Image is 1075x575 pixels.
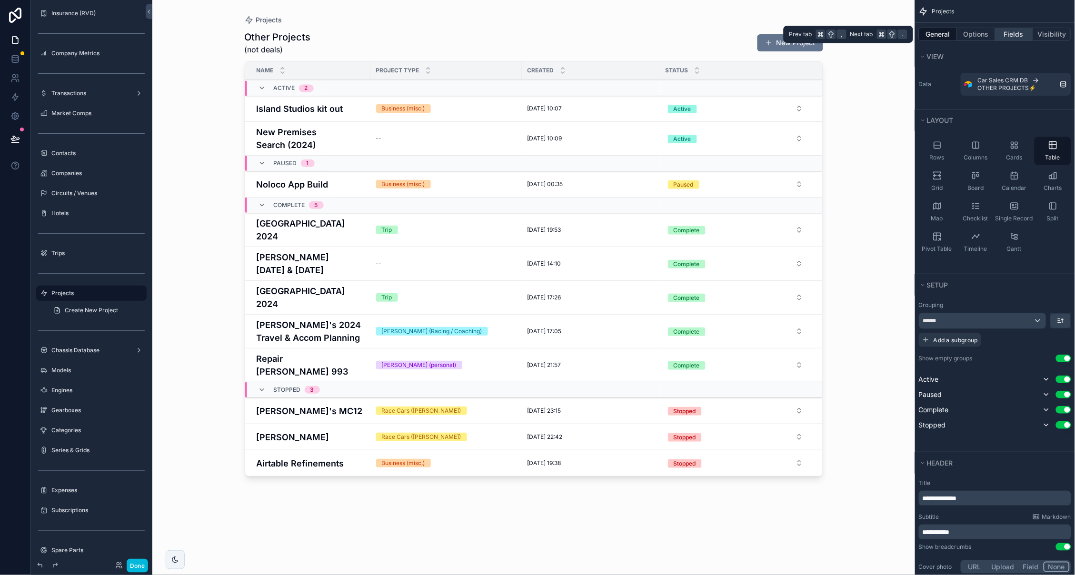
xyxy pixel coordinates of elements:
div: Active [674,105,691,113]
span: [DATE] 17:05 [528,327,562,335]
div: [PERSON_NAME] (personal) [382,361,457,369]
h4: [PERSON_NAME] [DATE] & [DATE] [257,251,365,277]
label: Transactions [51,89,128,97]
span: Charts [1044,184,1062,192]
div: Complete [674,226,700,235]
a: Select Button [660,428,811,446]
a: Select Button [660,129,811,148]
button: Header [919,456,1065,470]
a: Race Cars ([PERSON_NAME]) [376,406,516,415]
span: Projects [932,8,955,15]
a: Select Button [660,356,811,374]
a: Projects [51,289,141,297]
button: Select Button [660,357,811,374]
a: [DATE] 23:15 [528,407,654,415]
div: Race Cars ([PERSON_NAME]) [382,433,461,441]
span: Markdown [1042,513,1071,521]
label: Trips [51,249,141,257]
a: [DATE] 10:07 [528,105,654,112]
label: Data [919,80,957,88]
a: Car Sales CRM DBOTHER PROJECTS⚡️ [961,73,1071,96]
label: Subtitle [919,513,939,521]
button: Select Button [660,428,811,446]
a: [DATE] 19:38 [528,459,654,467]
a: Repair [PERSON_NAME] 993 [257,352,365,378]
label: Company Metrics [51,50,141,57]
button: Rows [919,137,956,165]
label: Chassis Database [51,347,128,354]
a: Select Button [660,255,811,273]
h1: Other Projects [245,30,311,44]
label: Market Comps [51,109,141,117]
a: Select Button [660,322,811,340]
button: Split [1035,198,1071,226]
a: [PERSON_NAME]'s MC12 [257,405,365,417]
h4: [PERSON_NAME]'s 2024 Travel & Accom Planning [257,318,365,344]
a: Airtable Refinements [257,457,365,470]
button: Charts [1035,167,1071,196]
h4: [PERSON_NAME] [257,431,365,444]
a: [GEOGRAPHIC_DATA] 2024 [257,217,365,243]
span: Created [528,67,554,74]
a: Markdown [1033,513,1071,521]
a: [DATE] 22:42 [528,433,654,441]
a: Select Button [660,454,811,472]
a: Spare Parts [51,546,141,554]
span: Checklist [963,215,988,222]
button: Cards [996,137,1033,165]
span: Complete [919,405,949,415]
button: Fields [995,28,1034,41]
a: Trip [376,226,516,234]
div: Business (misc.) [382,104,425,113]
label: Title [919,479,1071,487]
div: 3 [310,386,314,394]
button: View [919,50,1065,63]
label: Models [51,367,141,374]
span: Prev tab [789,30,812,38]
a: Subscriptions [51,506,141,514]
a: Select Button [660,99,811,118]
a: Projects [245,15,282,25]
span: (not deals) [245,44,311,55]
a: Business (misc.) [376,104,516,113]
div: 1 [307,159,309,167]
button: Options [957,28,995,41]
img: Airtable Logo [965,80,972,88]
div: 2 [305,85,308,92]
button: Setup [919,278,1065,292]
a: Select Button [660,221,811,239]
h4: Island Studios kit out [257,102,365,115]
button: Select Button [660,221,811,238]
span: Setup [927,281,948,289]
span: Cards [1006,154,1023,161]
a: Hotels [51,209,141,217]
span: Grid [932,184,943,192]
a: [DATE] 21:57 [528,361,654,369]
span: Split [1047,215,1059,222]
span: [DATE] 17:26 [528,294,561,301]
a: [DATE] 19:53 [528,226,654,234]
div: Complete [674,294,700,302]
label: Insurance (RVD) [51,10,141,17]
span: [DATE] 23:15 [528,407,561,415]
span: Status [666,67,688,74]
label: Expenses [51,486,141,494]
button: Select Button [660,130,811,147]
span: [DATE] 22:42 [528,433,563,441]
span: -- [376,135,382,142]
div: 5 [315,201,318,209]
span: Create New Project [65,307,118,314]
a: [PERSON_NAME] (Racing / Coaching) [376,327,516,336]
button: Grid [919,167,956,196]
label: Gearboxes [51,406,141,414]
a: [DATE] 17:05 [528,327,654,335]
h4: New Premises Search (2024) [257,126,365,151]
